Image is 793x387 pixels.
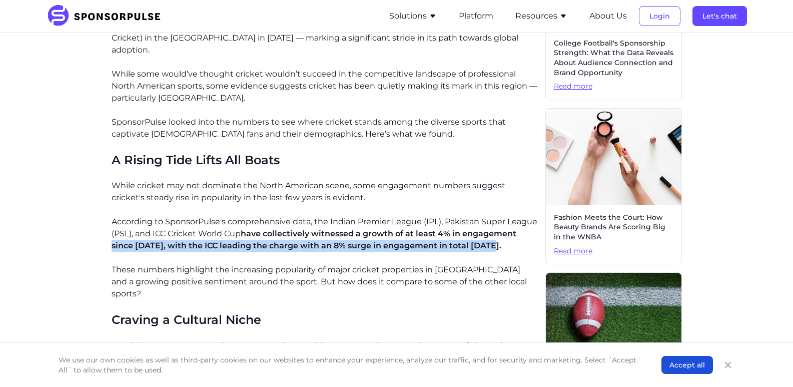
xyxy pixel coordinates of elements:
a: Login [639,12,680,21]
button: Close [721,358,735,372]
p: According to SponsorPulse's comprehensive data, the Indian Premier League (IPL), Pakistan Super L... [112,216,537,252]
span: College Football's Sponsorship Strength: What the Data Reveals About Audience Connection and Bran... [554,39,673,78]
h3: Craving a Cultural Niche [112,312,537,327]
a: Let's chat [692,12,747,21]
button: Login [639,6,680,26]
button: Accept all [661,356,713,374]
span: Fashion Meets the Court: How Beauty Brands Are Scoring Big in the WNBA [554,213,673,242]
button: About Us [589,10,627,22]
span: Read more [554,246,673,256]
p: While cricket may not dominate the North American scene, some engagement numbers suggest cricket'... [112,180,537,204]
img: Image by Curated Lifestyle courtesy of Unsplash [546,109,681,205]
img: SponsorPulse [47,5,168,27]
p: We use our own cookies as well as third-party cookies on our websites to enhance your experience,... [59,355,641,375]
img: Getty Images courtesy of Unsplash [546,273,681,369]
a: Fashion Meets the Court: How Beauty Brands Are Scoring Big in the WNBARead more [545,108,682,264]
p: Most recently, the beloved sport held its (also known as Major League Cricket) in the [GEOGRAPHIC... [112,20,537,56]
p: These numbers highlight the increasing popularity of major cricket properties in [GEOGRAPHIC_DATA... [112,264,537,300]
a: About Us [589,12,627,21]
span: have collectively witnessed a growth of at least 4% in engagement since [DATE], with the ICC lead... [112,229,516,250]
p: SponsorPulse looked into the numbers to see where cricket stands among the diverse sports that ca... [112,116,537,140]
span: Read more [554,82,673,92]
button: Resources [515,10,567,22]
iframe: Chat Widget [743,339,793,387]
button: Platform [459,10,493,22]
p: As cricket enters a new market, we wanted to provide context and compare it to some of the region... [112,339,537,363]
button: Let's chat [692,6,747,26]
a: Platform [459,12,493,21]
h3: A Rising Tide Lifts All Boats [112,152,537,168]
p: While some would’ve thought cricket wouldn’t succeed in the competitive landscape of professional... [112,68,537,104]
button: Solutions [389,10,437,22]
